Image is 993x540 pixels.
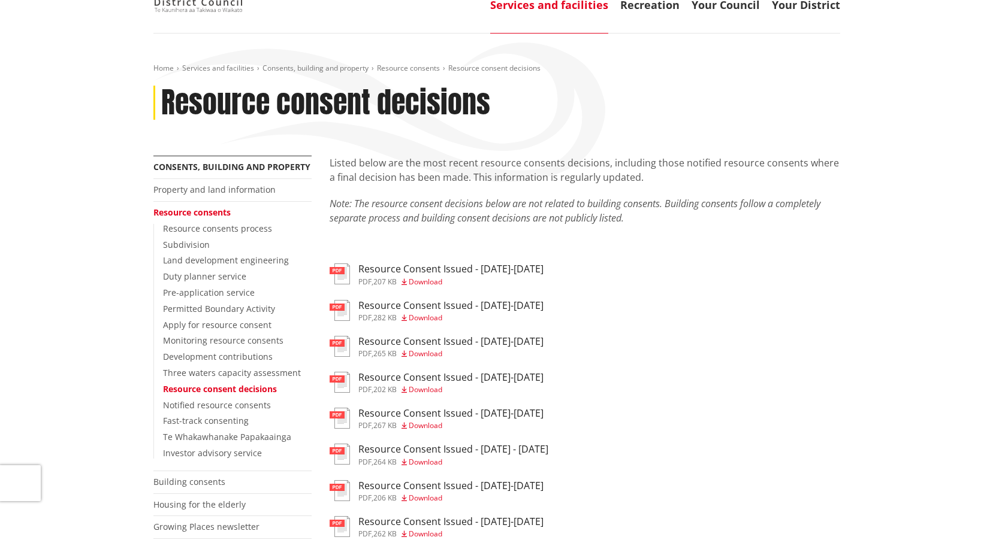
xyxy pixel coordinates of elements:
a: Resource Consent Issued - [DATE]-[DATE] pdf,267 KB Download [330,408,544,429]
div: , [358,350,544,357]
a: Development contributions [163,351,273,362]
a: Resource consents [153,207,231,218]
span: pdf [358,493,372,503]
span: 282 KB [373,313,397,323]
span: 206 KB [373,493,397,503]
a: Pre-application service [163,287,255,298]
a: Resource Consent Issued - [DATE]-[DATE] pdf,206 KB Download [330,480,544,502]
a: Fast-track consenting [163,415,249,426]
span: Download [409,277,442,287]
span: 265 KB [373,348,397,359]
h3: Resource Consent Issued - [DATE]-[DATE] [358,372,544,383]
h3: Resource Consent Issued - [DATE]-[DATE] [358,263,544,275]
span: pdf [358,348,372,359]
a: Resource Consent Issued - [DATE]-[DATE] pdf,282 KB Download [330,300,544,321]
a: Te Whakawhanake Papakaainga [163,431,291,442]
a: Resource Consent Issued - [DATE]-[DATE] pdf,265 KB Download [330,336,544,357]
span: Download [409,384,442,395]
span: Resource consent decisions [448,63,541,73]
div: , [358,495,544,502]
h3: Resource Consent Issued - [DATE]-[DATE] [358,480,544,492]
a: Resource Consent Issued - [DATE] - [DATE] pdf,264 KB Download [330,444,548,465]
h3: Resource Consent Issued - [DATE]-[DATE] [358,408,544,419]
a: Resource consents process [163,223,272,234]
span: Download [409,348,442,359]
span: Download [409,457,442,467]
a: Permitted Boundary Activity [163,303,275,314]
span: 207 KB [373,277,397,287]
a: Land development engineering [163,254,289,266]
a: Services and facilities [182,63,254,73]
iframe: Messenger Launcher [938,490,981,533]
span: pdf [358,384,372,395]
span: pdf [358,313,372,323]
img: document-pdf.svg [330,336,350,357]
img: document-pdf.svg [330,480,350,501]
em: Note: The resource consent decisions below are not related to building consents. Building consent... [330,197,820,225]
h3: Resource Consent Issued - [DATE]-[DATE] [358,300,544,311]
div: , [358,422,544,429]
img: document-pdf.svg [330,408,350,429]
a: Home [153,63,174,73]
a: Consents, building and property [153,161,310,172]
img: document-pdf.svg [330,516,350,537]
img: document-pdf.svg [330,444,350,465]
img: document-pdf.svg [330,372,350,393]
a: Apply for resource consent [163,319,271,330]
a: Investor advisory service [163,447,262,459]
a: Subdivision [163,239,210,250]
a: Resource consents [377,63,440,73]
span: 202 KB [373,384,397,395]
span: Download [409,420,442,430]
a: Consents, building and property [262,63,369,73]
div: , [358,459,548,466]
span: 262 KB [373,529,397,539]
img: document-pdf.svg [330,300,350,321]
img: document-pdf.svg [330,263,350,284]
span: 264 KB [373,457,397,467]
span: Download [409,529,442,539]
h3: Resource Consent Issued - [DATE]-[DATE] [358,336,544,347]
h3: Resource Consent Issued - [DATE]-[DATE] [358,516,544,527]
span: pdf [358,457,372,467]
a: Resource consent decisions [163,383,277,395]
span: pdf [358,529,372,539]
div: , [358,530,544,538]
a: Notified resource consents [163,399,271,411]
a: Monitoring resource consents [163,335,283,346]
h1: Resource consent decisions [161,86,490,120]
div: , [358,386,544,393]
span: Download [409,493,442,503]
div: , [358,314,544,321]
span: Download [409,313,442,323]
p: Listed below are the most recent resource consents decisions, including those notified resource c... [330,156,840,184]
a: Resource Consent Issued - [DATE]-[DATE] pdf,262 KB Download [330,516,544,538]
a: Growing Places newsletter [153,521,259,532]
a: Duty planner service [163,271,246,282]
h3: Resource Consent Issued - [DATE] - [DATE] [358,444,548,455]
div: , [358,278,544,286]
a: Resource Consent Issued - [DATE]-[DATE] pdf,207 KB Download [330,263,544,285]
a: Resource Consent Issued - [DATE]-[DATE] pdf,202 KB Download [330,372,544,393]
a: Three waters capacity assessment [163,367,301,378]
a: Property and land information [153,184,276,195]
a: Housing for the elderly [153,499,246,510]
span: 267 KB [373,420,397,430]
span: pdf [358,277,372,287]
a: Building consents [153,476,225,487]
span: pdf [358,420,372,430]
nav: breadcrumb [153,63,840,74]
